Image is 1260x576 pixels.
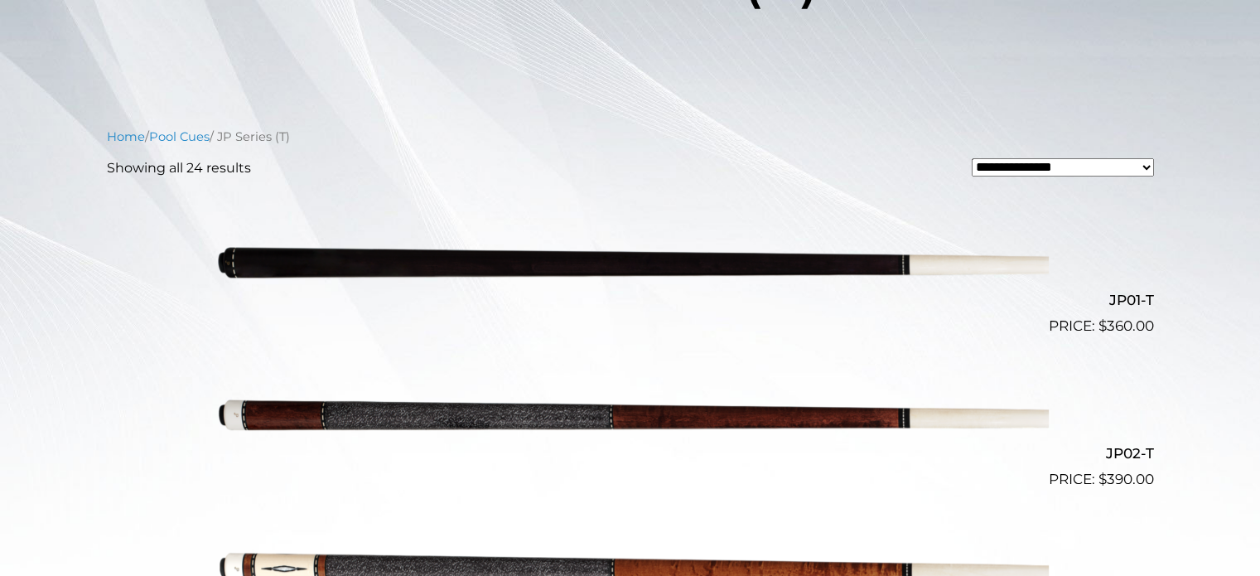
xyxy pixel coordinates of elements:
p: Showing all 24 results [107,158,251,178]
a: JP01-T $360.00 [107,191,1154,337]
span: $ [1098,471,1107,487]
span: $ [1098,317,1107,334]
h2: JP02-T [107,438,1154,468]
bdi: 360.00 [1098,317,1154,334]
select: Shop order [972,158,1154,177]
a: JP02-T $390.00 [107,344,1154,490]
h2: JP01-T [107,285,1154,316]
img: JP01-T [212,191,1049,331]
img: JP02-T [212,344,1049,483]
nav: Breadcrumb [107,128,1154,146]
a: Pool Cues [149,129,210,144]
a: Home [107,129,145,144]
bdi: 390.00 [1098,471,1154,487]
